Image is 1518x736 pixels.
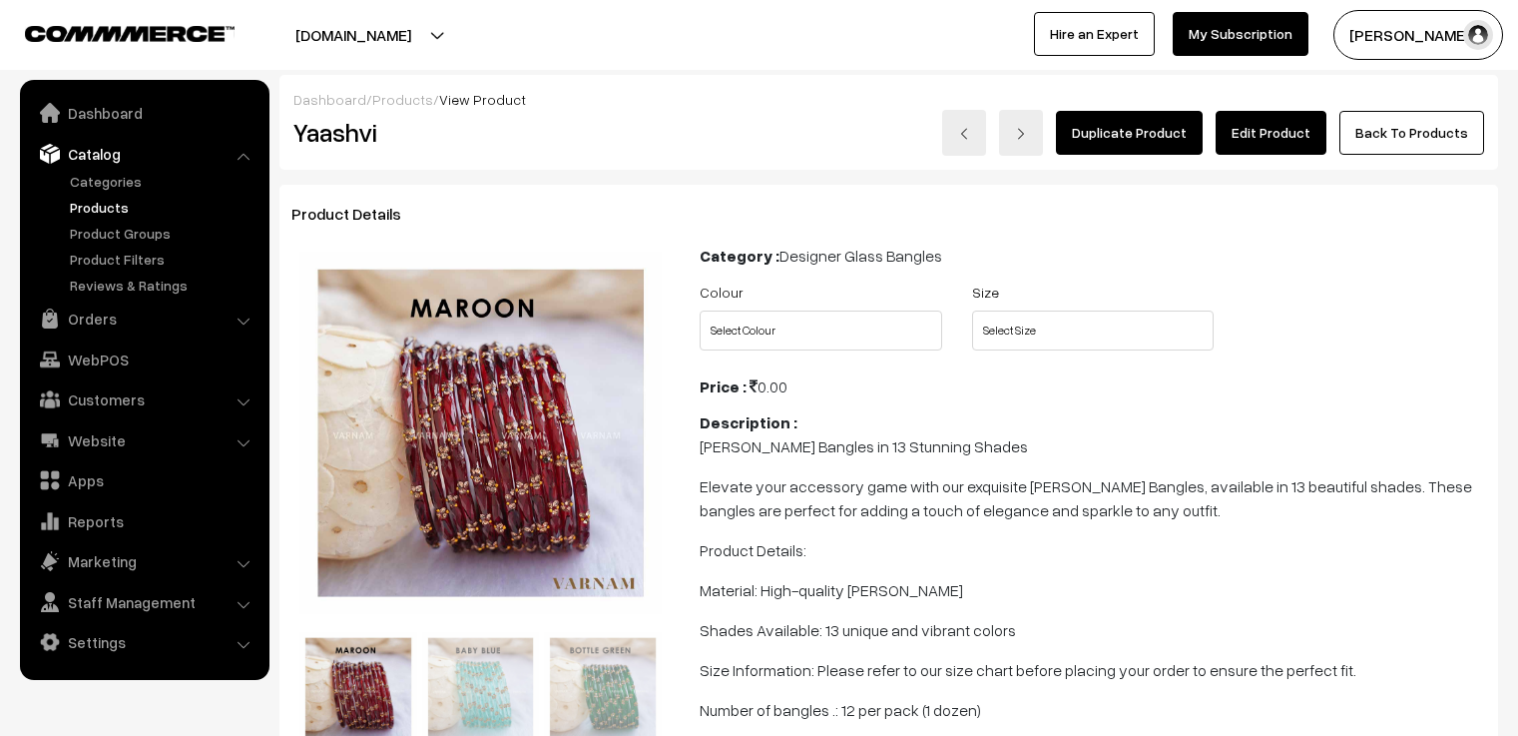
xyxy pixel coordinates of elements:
[25,342,262,377] a: WebPOS
[25,422,262,458] a: Website
[972,282,999,303] label: Size
[25,136,262,172] a: Catalog
[65,223,262,244] a: Product Groups
[25,462,262,498] a: Apps
[226,10,481,60] button: [DOMAIN_NAME]
[1056,111,1203,155] a: Duplicate Product
[700,412,797,432] b: Description :
[1216,111,1326,155] a: Edit Product
[25,95,262,131] a: Dashboard
[700,618,1486,642] p: Shades Available: 13 unique and vibrant colors
[65,171,262,192] a: Categories
[700,376,747,396] b: Price :
[65,197,262,218] a: Products
[293,89,1484,110] div: / /
[1034,12,1155,56] a: Hire an Expert
[1463,20,1493,50] img: user
[700,658,1486,682] p: Size Information: Please refer to our size chart before placing your order to ensure the perfect ...
[25,543,262,579] a: Marketing
[372,91,433,108] a: Products
[25,301,262,337] a: Orders
[299,252,662,614] img: 17437482699413maroon.jpg
[293,91,366,108] a: Dashboard
[700,698,1486,722] p: Number of bangles .: 12 per pack (1 dozen)
[1015,128,1027,140] img: right-arrow.png
[1339,111,1484,155] a: Back To Products
[1333,10,1503,60] button: [PERSON_NAME] C
[439,91,526,108] span: View Product
[700,538,1486,562] p: Product Details:
[65,249,262,270] a: Product Filters
[700,282,744,303] label: Colour
[291,204,425,224] span: Product Details
[25,26,235,41] img: COMMMERCE
[25,20,200,44] a: COMMMERCE
[25,381,262,417] a: Customers
[700,374,1486,398] div: 0.00
[25,584,262,620] a: Staff Management
[700,434,1486,458] p: [PERSON_NAME] Bangles in 13 Stunning Shades
[700,246,779,266] b: Category :
[293,117,671,148] h2: Yaashvi
[65,275,262,296] a: Reviews & Ratings
[700,244,1486,268] div: Designer Glass Bangles
[1173,12,1308,56] a: My Subscription
[25,503,262,539] a: Reports
[25,624,262,660] a: Settings
[700,474,1486,522] p: Elevate your accessory game with our exquisite [PERSON_NAME] Bangles, available in 13 beautiful s...
[958,128,970,140] img: left-arrow.png
[700,578,1486,602] p: Material: High-quality [PERSON_NAME]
